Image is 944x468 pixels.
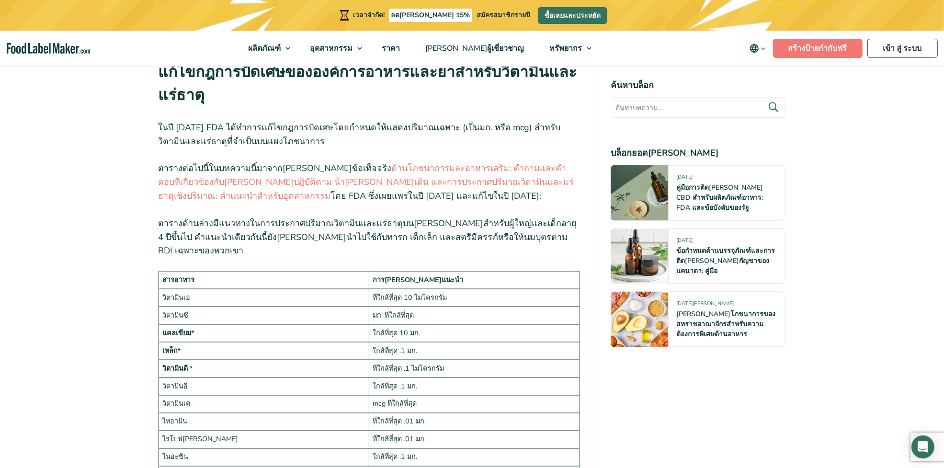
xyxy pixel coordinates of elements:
td: ที่ใกล้ที่สุด .01 มก. [369,431,579,449]
a: อุตสาหกรรม [298,31,367,66]
a: ผลิตภัณฑ์ [236,31,296,66]
td: ที่ใกล้ที่สุด 10 ไมโครกรัม [369,289,579,307]
td: ใกล้ที่สุด 10 มก. [369,325,579,342]
h4: บล็อกยอด[PERSON_NAME] [611,146,785,159]
span: [DATE][PERSON_NAME] [676,299,734,310]
td: ที่ใกล้ที่สุด .1 ไมโครกรัม [369,360,579,378]
p: ในปี [DATE] FDA ได้ทําการแก้ไขกฎการปัดเศษโดยกําหนดให้แสดงปริมาณเฉพาะ (เป็นมก. หรือ mcg) สําหรับวิ... [159,121,580,148]
td: ใกล้ที่สุด .1 มก. [369,342,579,360]
span: เวลาจํากัด! [353,11,385,20]
span: [PERSON_NAME]ผู้เชี่ยวชาญ [423,43,525,54]
td: มก. ที่ใกล้ที่สุด [369,307,579,325]
a: เข้า สู่ ระบบ [867,39,938,58]
span: [DATE] [676,173,693,184]
span: ราคา [379,43,401,54]
span: อุตสาหกรรม [307,43,354,54]
a: ซื้อเลยและประหยัด [538,7,607,24]
td: วิตามินอี [159,378,369,396]
p: ตารางด้านล่างมีแนวทางในการประกาศปริมาณวิตามินและแร่ธาตุบน[PERSON_NAME]สําหรับผู้ใหญ่และเด็กอายุ 4... [159,217,580,258]
td: ไรโบฟ[PERSON_NAME] [159,431,369,449]
td: วิตามินซี [159,307,369,325]
td: วิตามินเอ [159,289,369,307]
td: วิตามินเค [159,396,369,413]
strong: เหล็ก* [162,346,181,355]
span: ผลิตภัณฑ์ [246,43,282,54]
span: [DATE] [676,236,693,247]
a: คู่มือการติด[PERSON_NAME] CBD สําหรับผลิตภัณฑ์อาหาร: FDA และข้อบังคับของรัฐ [676,183,763,212]
strong: การ[PERSON_NAME]แนะนํา [373,275,463,285]
a: ราคา [370,31,411,66]
strong: แคลเซียม* [162,328,194,338]
a: ด้านโภชนาการและอาหารเสริม: คําถามและคําตอบที่เกี่ยวข้องกับ[PERSON_NAME]ปฏิบัติตาม น้ํา[PERSON_NAM... [159,162,574,202]
strong: สารอาหาร [162,275,194,285]
a: ทรัพยากร [537,31,597,66]
span: ทรัพยากร [547,43,583,54]
strong: วิตามินดี * [162,364,193,373]
td: mcg ที่ใกล้ที่สุด [369,396,579,413]
td: ใกล้ที่สุด .1 มก. [369,378,579,396]
span: สมัครสมาชิกรายปี [477,11,530,20]
span: ลด[PERSON_NAME] 15% [389,9,473,22]
p: ตารางต่อไปนี้ในบทความนี้มาจาก[PERSON_NAME]ข้อเท็จจริง โดย FDA ซึ่งเผยแพร่ในปี [DATE] และแก้ไขในปี... [159,161,580,203]
a: [PERSON_NAME]โภชนาการของสหราชอาณาจักรสําหรับความต้องการพิเศษด้านอาหาร [676,309,775,338]
a: ข้อกําหนดด้านบรรจุภัณฑ์และการติด[PERSON_NAME]กัญชาของแคนาดา: คู่มือ [676,246,775,275]
td: ไทอามิน [159,413,369,431]
td: ใกล้ที่สุด .1 มก. [369,449,579,467]
a: สร้างป้ายกํากับฟรี [773,39,863,58]
h4: ค้นหาบล็อก [611,79,785,91]
div: เปิด Intercom Messenger [911,435,934,458]
td: ไนอะซิน [159,449,369,467]
td: ที่ใกล้ที่สุด .01 มก. [369,413,579,431]
a: [PERSON_NAME]ผู้เชี่ยวชาญ [413,31,535,66]
input: ค้นหาบทความ... [611,97,785,117]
